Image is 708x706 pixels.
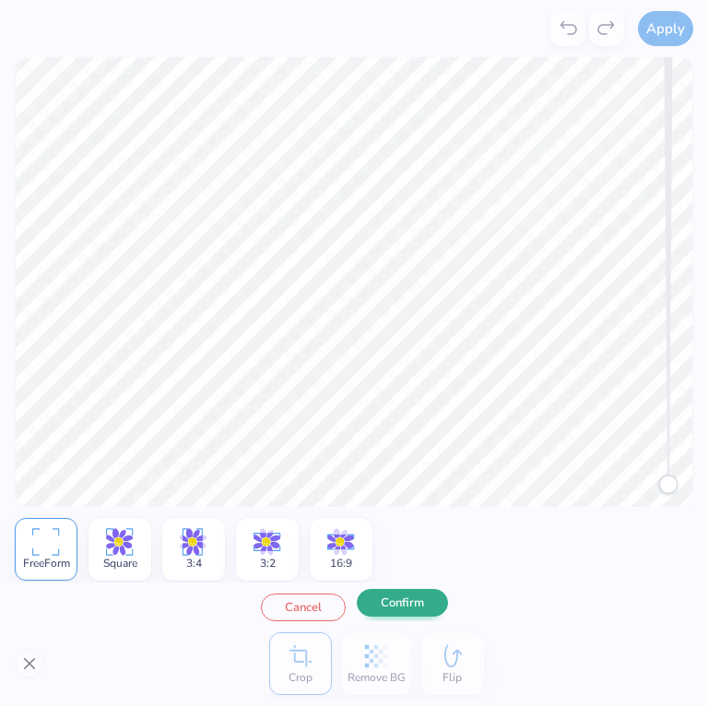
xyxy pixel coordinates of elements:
div: Accessibility label [659,476,678,494]
button: Confirm [357,589,448,617]
span: 16:9 [330,556,352,571]
span: Square [103,556,137,571]
span: FreeForm [23,556,70,571]
button: Cancel [261,594,346,621]
span: 3:4 [186,556,202,571]
span: 3:2 [260,556,276,571]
